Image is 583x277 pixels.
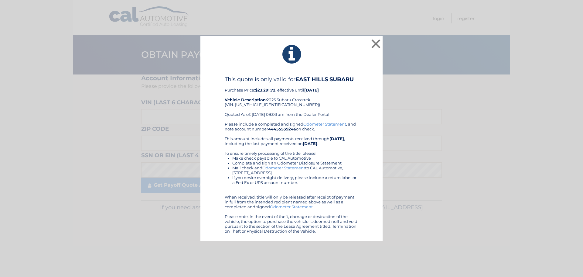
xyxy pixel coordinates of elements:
[303,141,317,146] b: [DATE]
[232,175,358,185] li: If you desire overnight delivery, please include a return label or a Fed Ex or UPS account number.
[232,156,358,161] li: Make check payable to CAL Automotive
[329,136,344,141] b: [DATE]
[295,76,354,83] b: EAST HILLS SUBARU
[255,88,275,92] b: $23,291.72
[370,38,382,50] button: ×
[262,165,305,170] a: Odometer Statement
[268,126,296,131] b: 44455539246
[225,76,358,83] h4: This quote is only valid for
[303,122,346,126] a: Odometer Statement
[304,88,319,92] b: [DATE]
[225,76,358,122] div: Purchase Price: , effective until 2023 Subaru Crosstrek (VIN: [US_VEHICLE_IDENTIFICATION_NUMBER])...
[225,122,358,234] div: Please include a completed and signed , and note account number on check. This amount includes al...
[225,97,267,102] strong: Vehicle Description:
[270,204,313,209] a: Odometer Statement
[232,161,358,165] li: Complete and sign an Odometer Disclosure Statement
[232,165,358,175] li: Mail check and to CAL Automotive, [STREET_ADDRESS]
